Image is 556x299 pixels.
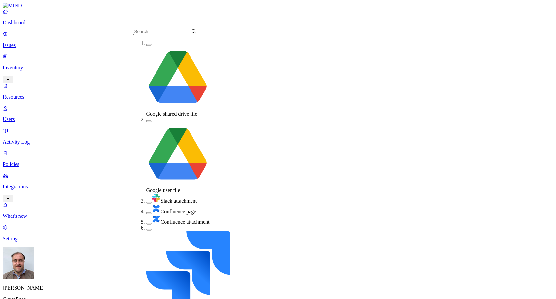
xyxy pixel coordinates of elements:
[3,83,553,100] a: Resources
[3,173,553,201] a: Integrations
[3,184,553,190] p: Integrations
[3,285,553,291] p: [PERSON_NAME]
[152,215,161,224] img: confluence
[3,213,553,219] p: What's new
[3,53,553,82] a: Inventory
[3,161,553,167] p: Policies
[3,224,553,242] a: Settings
[3,42,553,48] p: Issues
[133,28,191,35] input: Search
[3,65,553,71] p: Inventory
[3,9,553,26] a: Dashboard
[146,187,180,193] span: Google user file
[3,3,553,9] a: MIND
[3,247,34,279] img: Filip Vlasic
[3,236,553,242] p: Settings
[3,105,553,122] a: Users
[161,219,210,225] span: Confluence attachment
[3,94,553,100] p: Resources
[3,150,553,167] a: Policies
[3,116,553,122] p: Users
[146,111,197,116] span: Google shared drive file
[161,209,196,214] span: Confluence page
[152,193,161,203] img: slack
[3,202,553,219] a: What's new
[152,204,161,213] img: confluence
[146,123,210,186] img: google-drive
[161,198,197,204] span: Slack attachment
[146,46,210,110] img: google-drive
[3,3,22,9] img: MIND
[3,20,553,26] p: Dashboard
[3,31,553,48] a: Issues
[3,139,553,145] p: Activity Log
[3,128,553,145] a: Activity Log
